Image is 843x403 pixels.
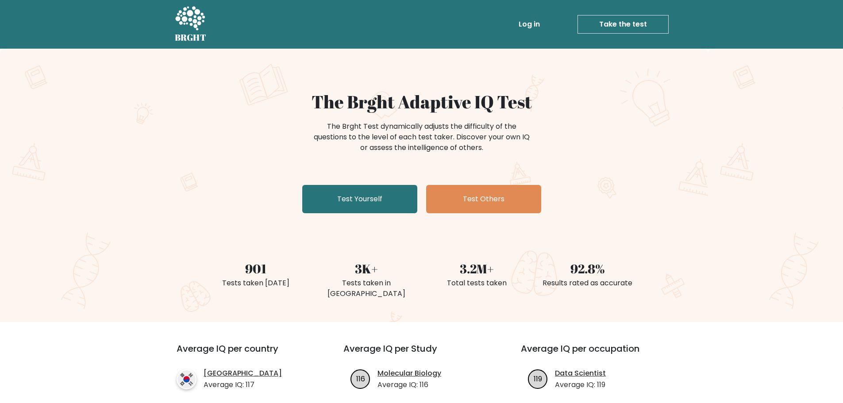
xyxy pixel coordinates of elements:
[206,259,306,278] div: 901
[426,185,541,213] a: Test Others
[175,32,207,43] h5: BRGHT
[555,380,606,390] p: Average IQ: 119
[204,380,282,390] p: Average IQ: 117
[175,4,207,45] a: BRGHT
[311,121,532,153] div: The Brght Test dynamically adjusts the difficulty of the questions to the level of each test take...
[534,373,542,384] text: 119
[538,259,638,278] div: 92.8%
[427,259,527,278] div: 3.2M+
[206,91,638,112] h1: The Brght Adaptive IQ Test
[577,15,669,34] a: Take the test
[427,278,527,288] div: Total tests taken
[177,343,312,365] h3: Average IQ per country
[343,343,500,365] h3: Average IQ per Study
[377,368,441,379] a: Molecular Biology
[316,259,416,278] div: 3K+
[555,368,606,379] a: Data Scientist
[302,185,417,213] a: Test Yourself
[377,380,441,390] p: Average IQ: 116
[177,369,196,389] img: country
[204,368,282,379] a: [GEOGRAPHIC_DATA]
[538,278,638,288] div: Results rated as accurate
[515,15,543,33] a: Log in
[356,373,365,384] text: 116
[206,278,306,288] div: Tests taken [DATE]
[521,343,677,365] h3: Average IQ per occupation
[316,278,416,299] div: Tests taken in [GEOGRAPHIC_DATA]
